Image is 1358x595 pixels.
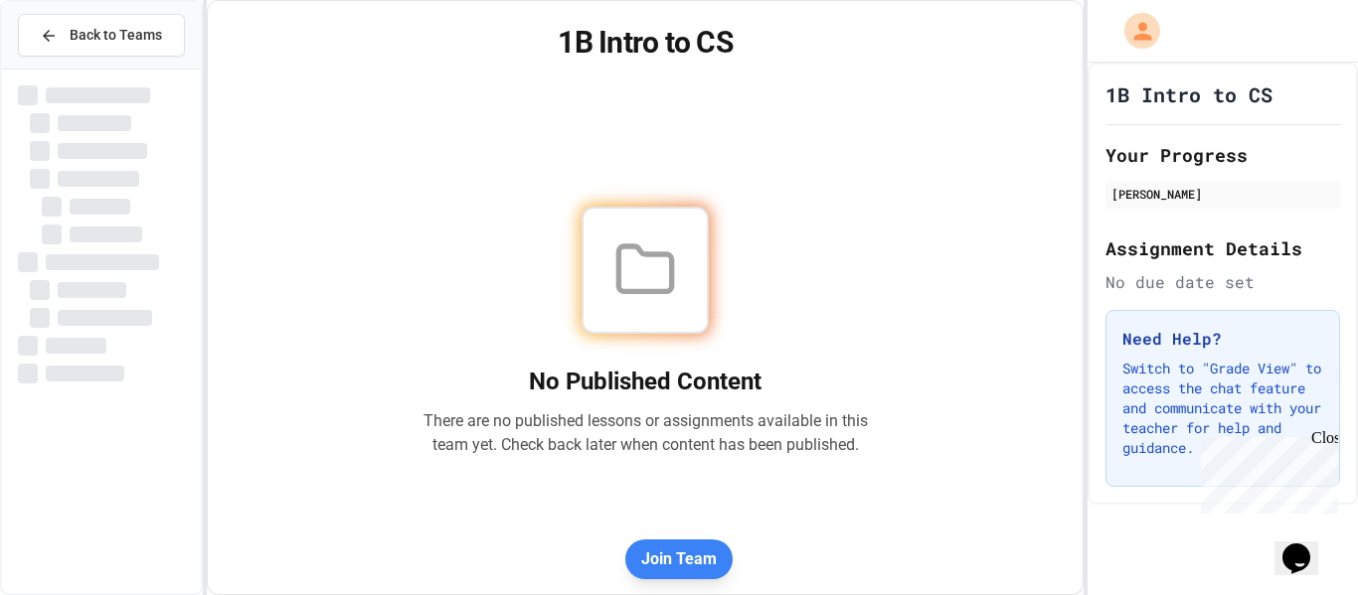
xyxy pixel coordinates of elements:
[625,539,733,579] button: Join Team
[1122,359,1323,458] p: Switch to "Grade View" to access the chat feature and communicate with your teacher for help and ...
[232,25,1060,61] h1: 1B Intro to CS
[1122,327,1323,351] h3: Need Help?
[1193,429,1338,514] iframe: chat widget
[1105,141,1340,169] h2: Your Progress
[423,409,868,457] p: There are no published lessons or assignments available in this team yet. Check back later when c...
[18,14,185,57] button: Back to Teams
[1103,8,1165,54] div: My Account
[1274,516,1338,575] iframe: chat widget
[70,25,162,46] span: Back to Teams
[8,8,137,126] div: Chat with us now!Close
[423,366,868,397] h2: No Published Content
[1105,80,1273,108] h1: 1B Intro to CS
[1105,234,1340,262] h2: Assignment Details
[1105,270,1340,294] div: No due date set
[1111,185,1334,203] div: [PERSON_NAME]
